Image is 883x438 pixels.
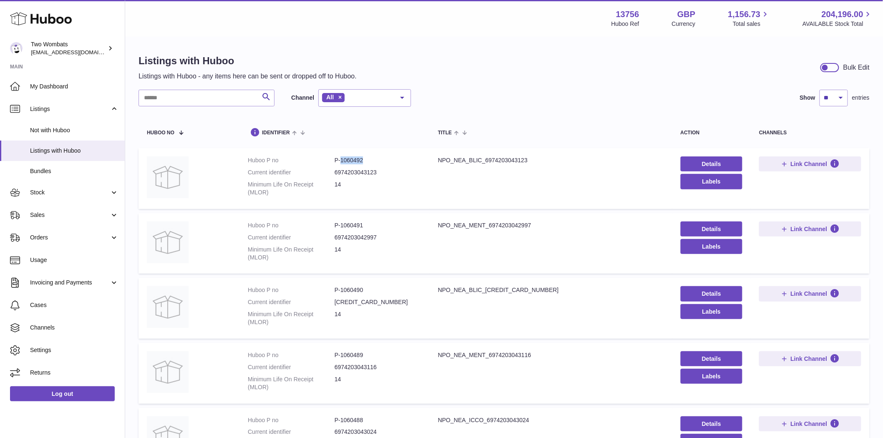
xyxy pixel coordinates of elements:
dt: Minimum Life On Receipt (MLOR) [248,181,335,196]
span: Settings [30,346,119,354]
a: Details [681,416,743,431]
span: Link Channel [791,160,827,168]
dd: 6974203043024 [335,428,421,436]
dt: Minimum Life On Receipt (MLOR) [248,375,335,391]
div: NPO_NEA_BLIC_6974203043123 [438,156,664,164]
div: NPO_NEA_MENT_6974203042997 [438,222,664,229]
span: Cases [30,301,119,309]
dd: 6974203043123 [335,169,421,176]
a: Details [681,156,743,171]
span: Sales [30,211,110,219]
button: Link Channel [759,351,861,366]
span: Invoicing and Payments [30,279,110,287]
h1: Listings with Huboo [139,54,357,68]
a: Log out [10,386,115,401]
strong: 13756 [616,9,639,20]
span: 1,156.73 [728,9,761,20]
span: Orders [30,234,110,242]
dt: Huboo P no [248,222,335,229]
img: NPO_NEA_MENT_6974203043116 [147,351,189,393]
span: All [326,94,334,101]
img: NPO_NEA_MENT_6974203042997 [147,222,189,263]
dt: Minimum Life On Receipt (MLOR) [248,310,335,326]
dt: Huboo P no [248,416,335,424]
div: Currency [672,20,696,28]
span: Link Channel [791,290,827,297]
dt: Current identifier [248,428,335,436]
strong: GBP [677,9,695,20]
a: Details [681,351,743,366]
dt: Huboo P no [248,351,335,359]
dd: P-1060490 [335,286,421,294]
span: Link Channel [791,355,827,362]
a: Details [681,286,743,301]
dt: Huboo P no [248,156,335,164]
button: Link Channel [759,156,861,171]
div: Two Wombats [31,40,106,56]
span: Usage [30,256,119,264]
dt: Current identifier [248,169,335,176]
div: NPO_NEA_BLIC_[CREDIT_CARD_NUMBER] [438,286,664,294]
button: Labels [681,239,743,254]
dd: 6974203042997 [335,234,421,242]
button: Labels [681,174,743,189]
div: NPO_NEA_ICCO_6974203043024 [438,416,664,424]
span: entries [852,94,870,102]
span: Listings with Huboo [30,147,119,155]
button: Labels [681,304,743,319]
span: Listings [30,105,110,113]
dd: 6974203043116 [335,363,421,371]
div: NPO_NEA_MENT_6974203043116 [438,351,664,359]
span: Bundles [30,167,119,175]
span: [EMAIL_ADDRESS][DOMAIN_NAME] [31,49,123,55]
dt: Current identifier [248,234,335,242]
a: Details [681,222,743,237]
dd: P-1060489 [335,351,421,359]
span: Returns [30,369,119,377]
span: Channels [30,324,119,332]
span: identifier [262,130,290,136]
button: Labels [681,369,743,384]
dt: Minimum Life On Receipt (MLOR) [248,246,335,262]
div: channels [759,130,861,136]
dd: P-1060492 [335,156,421,164]
dt: Huboo P no [248,286,335,294]
span: Stock [30,189,110,196]
span: 204,196.00 [822,9,863,20]
span: Huboo no [147,130,174,136]
label: Show [800,94,815,102]
dd: [CREDIT_CARD_NUMBER] [335,298,421,306]
span: Total sales [733,20,770,28]
p: Listings with Huboo - any items here can be sent or dropped off to Huboo. [139,72,357,81]
span: AVAILABLE Stock Total [802,20,873,28]
dd: 14 [335,375,421,391]
dd: P-1060488 [335,416,421,424]
dt: Current identifier [248,298,335,306]
div: action [681,130,743,136]
span: Link Channel [791,225,827,233]
a: 204,196.00 AVAILABLE Stock Total [802,9,873,28]
img: internalAdmin-13756@internal.huboo.com [10,42,23,55]
dt: Current identifier [248,363,335,371]
span: Not with Huboo [30,126,119,134]
dd: 14 [335,181,421,196]
button: Link Channel [759,416,861,431]
dd: 14 [335,246,421,262]
button: Link Channel [759,222,861,237]
span: Link Channel [791,420,827,428]
dd: 14 [335,310,421,326]
img: NPO_NEA_BLIC_6974203043123 [147,156,189,198]
dd: P-1060491 [335,222,421,229]
label: Channel [291,94,314,102]
a: 1,156.73 Total sales [728,9,770,28]
img: NPO_NEA_BLIC_6974203043062 [147,286,189,328]
span: title [438,130,452,136]
span: My Dashboard [30,83,119,91]
div: Huboo Ref [611,20,639,28]
div: Bulk Edit [843,63,870,72]
button: Link Channel [759,286,861,301]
